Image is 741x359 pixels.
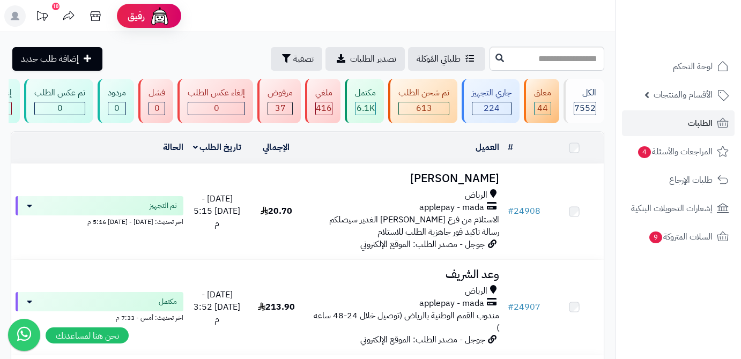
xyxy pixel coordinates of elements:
span: الطلبات [688,116,713,131]
div: 224 [472,102,511,115]
span: 4 [638,146,651,158]
span: 9 [649,231,662,243]
span: # [508,205,514,218]
span: المراجعات والأسئلة [637,144,713,159]
span: طلباتي المُوكلة [417,53,461,65]
div: 37 [268,102,292,115]
div: تم شحن الطلب [398,87,449,99]
span: 0 [114,102,120,115]
a: تاريخ الطلب [193,141,242,154]
h3: وعد الشريف [310,268,499,281]
a: تم عكس الطلب 0 [22,79,95,123]
span: 6.1K [357,102,375,115]
span: applepay - mada [419,297,484,310]
span: 44 [537,102,548,115]
span: جوجل - مصدر الطلب: الموقع الإلكتروني [360,333,485,346]
div: تم عكس الطلب [34,87,85,99]
a: الحالة [163,141,183,154]
span: مكتمل [159,296,177,307]
div: 44 [535,102,551,115]
a: لوحة التحكم [622,54,735,79]
span: تصدير الطلبات [350,53,396,65]
a: إشعارات التحويلات البنكية [622,196,735,221]
a: معلق 44 [522,79,561,123]
div: جاري التجهيز [472,87,512,99]
div: معلق [534,87,551,99]
span: 0 [154,102,160,115]
a: تم شحن الطلب 613 [386,79,460,123]
a: جاري التجهيز 224 [460,79,522,123]
a: مكتمل 6.1K [343,79,386,123]
a: المراجعات والأسئلة4 [622,139,735,164]
img: ai-face.png [149,5,171,27]
span: لوحة التحكم [673,59,713,74]
span: 37 [275,102,286,115]
div: مردود [108,87,126,99]
div: فشل [149,87,165,99]
span: applepay - mada [419,201,484,214]
a: مردود 0 [95,79,136,123]
a: الكل7552 [561,79,606,123]
span: # [508,301,514,313]
div: الكل [574,87,596,99]
div: ملغي [315,87,332,99]
img: logo-2.png [668,25,731,48]
div: 0 [35,102,85,115]
span: 213.90 [258,301,295,313]
a: تصدير الطلبات [325,47,405,71]
a: # [508,141,513,154]
a: الطلبات [622,110,735,136]
a: السلات المتروكة9 [622,224,735,250]
span: السلات المتروكة [648,229,713,244]
a: #24908 [508,205,540,218]
span: إشعارات التحويلات البنكية [631,201,713,216]
span: 7552 [574,102,596,115]
a: العميل [476,141,499,154]
span: 0 [57,102,63,115]
a: مرفوض 37 [255,79,303,123]
a: الإجمالي [263,141,290,154]
span: 20.70 [261,205,292,218]
span: رفيق [128,10,145,23]
span: [DATE] - [DATE] 3:52 م [194,288,240,326]
span: تصفية [293,53,314,65]
a: إضافة طلب جديد [12,47,102,71]
a: تحديثات المنصة [28,5,55,29]
a: فشل 0 [136,79,175,123]
div: 613 [399,102,449,115]
span: إضافة طلب جديد [21,53,79,65]
div: 0 [188,102,244,115]
div: 6059 [355,102,375,115]
div: إلغاء عكس الطلب [188,87,245,99]
a: ملغي 416 [303,79,343,123]
span: تم التجهيز [150,200,177,211]
span: 0 [214,102,219,115]
div: مرفوض [268,87,293,99]
button: تصفية [271,47,322,71]
div: مكتمل [355,87,376,99]
div: 0 [149,102,165,115]
span: جوجل - مصدر الطلب: الموقع الإلكتروني [360,238,485,251]
span: [DATE] - [DATE] 5:15 م [194,192,240,230]
span: الرياض [465,189,487,201]
span: الأقسام والمنتجات [654,87,713,102]
span: الرياض [465,285,487,297]
div: 10 [52,3,60,10]
span: مندوب القمم الوطنية بالرياض (توصيل خلال 24-48 ساعه ) [314,309,499,334]
span: 416 [316,102,332,115]
a: طلباتي المُوكلة [408,47,485,71]
div: اخر تحديث: أمس - 7:33 م [16,311,183,323]
span: 224 [484,102,500,115]
a: طلبات الإرجاع [622,167,735,193]
h3: [PERSON_NAME] [310,173,499,185]
a: #24907 [508,301,540,313]
span: 613 [416,102,432,115]
span: طلبات الإرجاع [669,173,713,188]
div: اخر تحديث: [DATE] - [DATE] 5:16 م [16,215,183,227]
a: إلغاء عكس الطلب 0 [175,79,255,123]
div: 0 [108,102,125,115]
span: الاستلام من فرع [PERSON_NAME] الغدير سيصلكم رسالة تاكيد فور جاهزية الطلب للاستلام [329,213,499,238]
